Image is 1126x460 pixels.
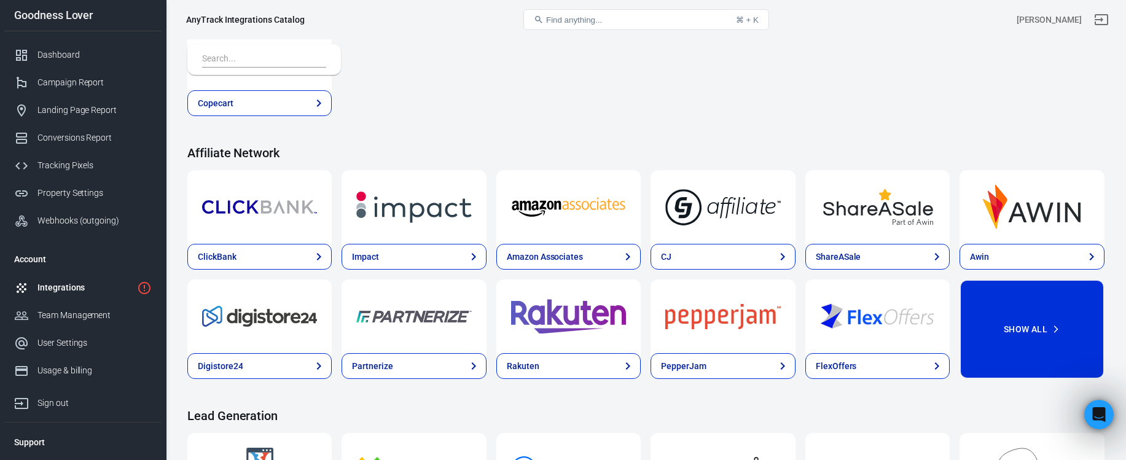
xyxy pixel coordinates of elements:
[187,408,1104,423] h4: Lead Generation
[187,353,332,379] a: Digistore24
[4,96,162,124] a: Landing Page Report
[736,15,759,25] div: ⌘ + K
[820,294,935,338] img: FlexOffers
[342,353,486,379] a: Partnerize
[4,384,162,417] a: Sign out
[805,279,950,353] a: FlexOffers
[356,294,471,338] img: Partnerize
[960,279,1104,379] button: Show All
[202,294,317,338] img: Digistore24
[1017,14,1082,26] div: Account id: m2kaqM7f
[356,185,471,229] img: Impact
[37,281,132,294] div: Integrations
[37,76,152,89] div: Campaign Report
[4,41,162,69] a: Dashboard
[37,397,152,410] div: Sign out
[4,274,162,302] a: Integrations
[4,69,162,96] a: Campaign Report
[202,52,321,68] input: Search...
[974,185,1089,229] img: Awin
[661,251,671,263] div: CJ
[4,10,162,21] div: Goodness Lover
[37,214,152,227] div: Webhooks (outgoing)
[37,104,152,117] div: Landing Page Report
[352,251,379,263] div: Impact
[960,170,1104,244] a: Awin
[187,90,332,116] a: Copecart
[342,244,486,270] a: Impact
[496,170,641,244] a: Amazon Associates
[4,427,162,457] li: Support
[665,294,780,338] img: PepperJam
[4,302,162,329] a: Team Management
[37,159,152,172] div: Tracking Pixels
[342,279,486,353] a: Partnerize
[37,364,152,377] div: Usage & billing
[507,360,539,373] div: Rakuten
[4,357,162,384] a: Usage & billing
[4,329,162,357] a: User Settings
[187,146,1104,160] h4: Affiliate Network
[805,353,950,379] a: FlexOffers
[37,187,152,200] div: Property Settings
[4,179,162,207] a: Property Settings
[37,309,152,322] div: Team Management
[651,353,795,379] a: PepperJam
[1087,5,1116,34] a: Sign out
[4,244,162,274] li: Account
[187,170,332,244] a: ClickBank
[4,207,162,235] a: Webhooks (outgoing)
[523,9,769,30] button: Find anything...⌘ + K
[496,279,641,353] a: Rakuten
[496,353,641,379] a: Rakuten
[546,15,602,25] span: Find anything...
[496,244,641,270] a: Amazon Associates
[202,185,317,229] img: ClickBank
[651,170,795,244] a: CJ
[137,281,152,295] svg: 1 networks not verified yet
[198,97,233,110] div: Copecart
[4,152,162,179] a: Tracking Pixels
[187,244,332,270] a: ClickBank
[511,294,626,338] img: Rakuten
[342,170,486,244] a: Impact
[186,14,305,26] div: AnyTrack Integrations Catalog
[805,170,950,244] a: ShareASale
[4,124,162,152] a: Conversions Report
[960,244,1104,270] a: Awin
[665,185,780,229] img: CJ
[37,131,152,144] div: Conversions Report
[651,279,795,353] a: PepperJam
[1084,400,1114,429] iframe: Intercom live chat
[37,337,152,349] div: User Settings
[805,244,950,270] a: ShareASale
[37,49,152,61] div: Dashboard
[511,185,626,229] img: Amazon Associates
[198,360,243,373] div: Digistore24
[820,185,935,229] img: ShareASale
[970,251,989,263] div: Awin
[816,251,861,263] div: ShareASale
[651,244,795,270] a: CJ
[661,360,706,373] div: PepperJam
[352,360,393,373] div: Partnerize
[816,360,857,373] div: FlexOffers
[198,251,237,263] div: ClickBank
[187,279,332,353] a: Digistore24
[507,251,583,263] div: Amazon Associates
